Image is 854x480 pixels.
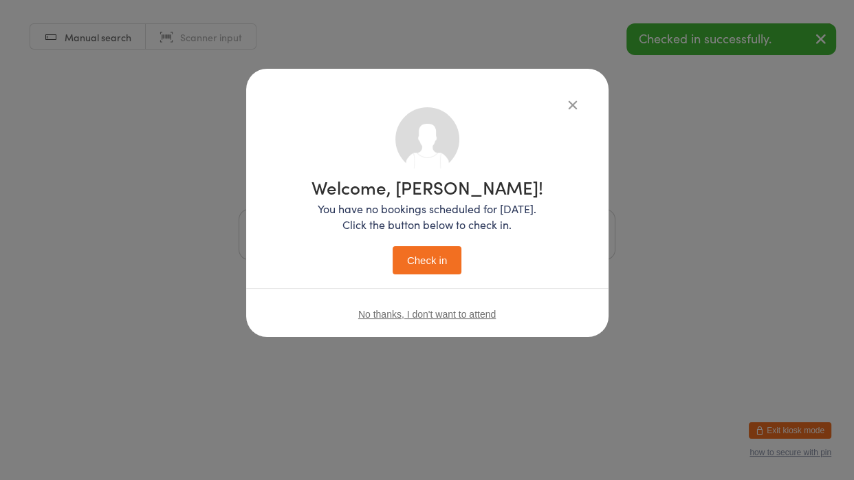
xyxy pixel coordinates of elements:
p: You have no bookings scheduled for [DATE]. Click the button below to check in. [311,201,543,232]
img: no_photo.png [395,107,459,171]
button: No thanks, I don't want to attend [358,309,496,320]
h1: Welcome, [PERSON_NAME]! [311,178,543,196]
button: Check in [393,246,461,274]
